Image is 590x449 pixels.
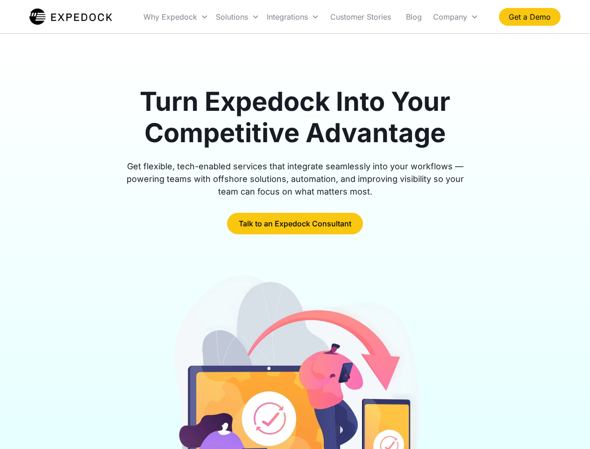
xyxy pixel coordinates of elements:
[116,160,475,198] div: Get flexible, tech-enabled services that integrate seamlessly into your workflows — powering team...
[143,12,197,22] div: Why Expedock
[263,1,323,33] div: Integrations
[140,1,212,33] div: Why Expedock
[543,404,590,449] iframe: Chat Widget
[323,1,398,33] a: Customer Stories
[212,1,263,33] div: Solutions
[433,12,467,22] div: Company
[227,213,363,234] a: Talk to an Expedock Consultant
[429,1,482,33] div: Company
[216,12,248,22] div: Solutions
[29,7,112,26] a: home
[267,12,308,22] div: Integrations
[398,1,429,33] a: Blog
[29,7,112,26] img: Expedock Logo
[116,86,475,149] h1: Turn Expedock Into Your Competitive Advantage
[499,8,561,26] a: Get a Demo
